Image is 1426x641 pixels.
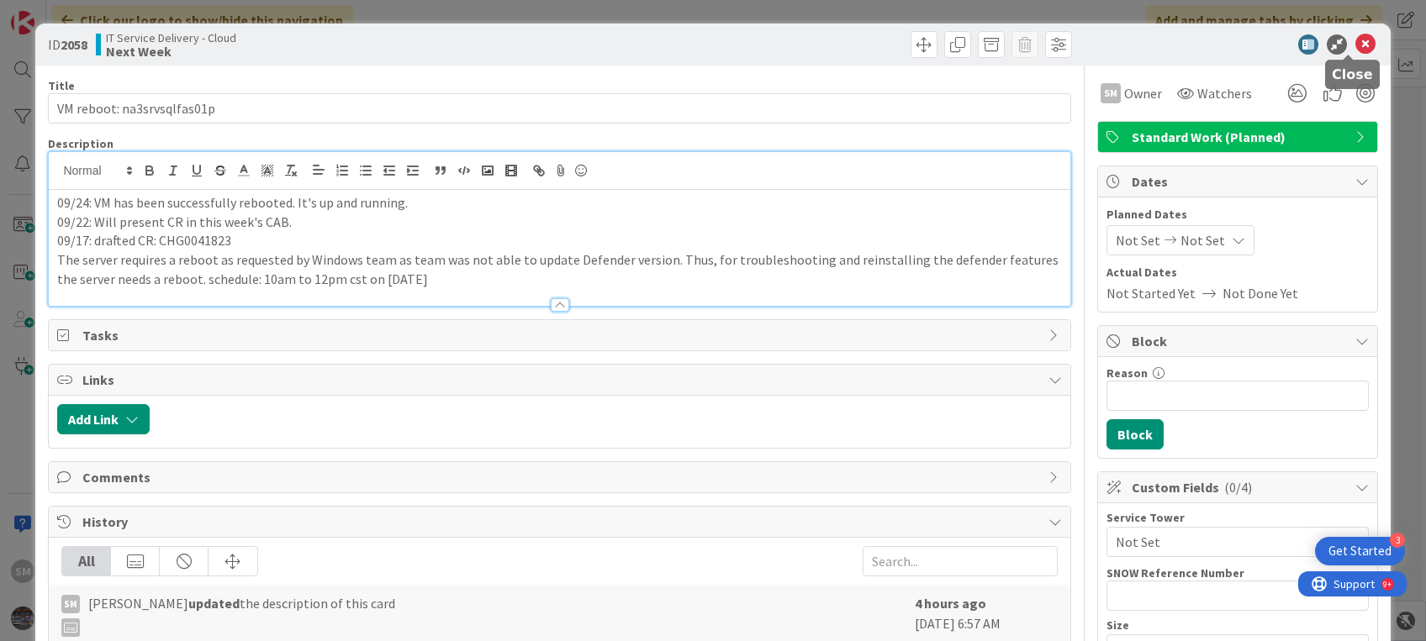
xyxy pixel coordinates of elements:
div: Service Tower [1106,512,1369,523]
b: 4 hours ago [915,595,986,612]
b: Next Week [106,45,236,58]
div: SM [1101,83,1121,103]
span: Not Done Yet [1223,283,1298,303]
span: Links [82,370,1039,390]
span: ( 0/4 ) [1224,479,1252,496]
span: Dates [1132,171,1347,192]
span: IT Service Delivery - Cloud [106,31,236,45]
p: 09/22: Will present CR in this week's CAB. [57,213,1061,232]
b: updated [188,595,240,612]
span: Not Set [1180,230,1225,250]
button: Block [1106,419,1164,449]
span: Comments [82,467,1039,487]
div: SM [61,595,80,613]
input: type card name here... [48,93,1070,123]
b: 2058 [61,36,87,53]
span: Description [48,136,114,151]
p: The server requires a reboot as requested by Windows team as team was not able to update Defender... [57,250,1061,288]
span: [PERSON_NAME] the description of this card [88,593,395,637]
span: Not Set [1116,532,1339,552]
span: Owner [1124,83,1162,103]
span: Standard Work (Planned) [1132,127,1347,147]
span: Block [1132,331,1347,351]
span: Not Started Yet [1106,283,1196,303]
h5: Close [1332,66,1373,82]
label: Title [48,78,75,93]
span: Custom Fields [1132,477,1347,497]
button: Add Link [57,404,150,434]
label: Reason [1106,365,1148,381]
div: 9+ [85,7,93,20]
div: All [62,547,111,575]
label: SNOW Reference Number [1106,565,1244,581]
p: 09/24: VM has been successfully rebooted. It's up and running. [57,193,1061,213]
p: 09/17: drafted CR: CHG0041823 [57,231,1061,250]
div: 3 [1390,533,1405,548]
span: Not Set [1116,230,1160,250]
span: ID [48,34,87,55]
div: Get Started [1328,543,1392,560]
div: Size [1106,619,1369,631]
span: Watchers [1197,83,1252,103]
span: Planned Dates [1106,206,1369,223]
span: History [82,512,1039,532]
div: Open Get Started checklist, remaining modules: 3 [1315,537,1405,565]
span: Actual Dates [1106,264,1369,281]
span: Support [35,3,77,23]
span: Tasks [82,325,1039,345]
input: Search... [863,546,1058,576]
